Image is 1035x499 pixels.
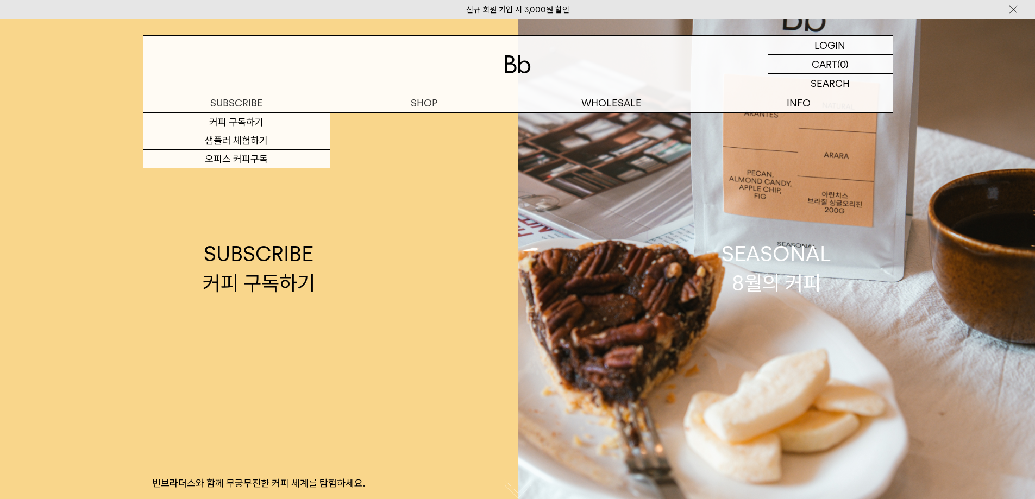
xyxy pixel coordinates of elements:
[837,55,849,73] p: (0)
[768,36,893,55] a: LOGIN
[705,93,893,112] p: INFO
[143,131,330,150] a: 샘플러 체험하기
[811,74,850,93] p: SEARCH
[143,150,330,168] a: 오피스 커피구독
[505,55,531,73] img: 로고
[203,239,315,297] div: SUBSCRIBE 커피 구독하기
[768,55,893,74] a: CART (0)
[143,93,330,112] a: SUBSCRIBE
[330,93,518,112] a: SHOP
[812,55,837,73] p: CART
[722,239,831,297] div: SEASONAL 8월의 커피
[143,113,330,131] a: 커피 구독하기
[518,93,705,112] p: WHOLESALE
[814,36,845,54] p: LOGIN
[466,5,569,15] a: 신규 회원 가입 시 3,000원 할인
